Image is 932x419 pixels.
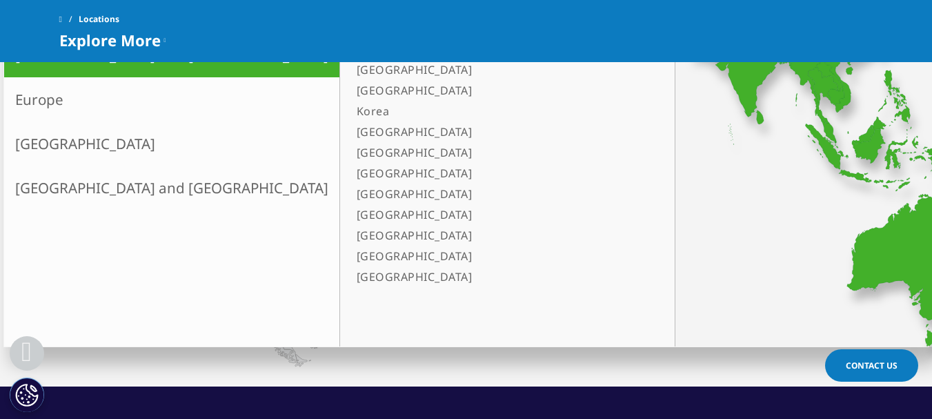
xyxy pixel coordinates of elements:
a: [GEOGRAPHIC_DATA] [351,266,650,287]
a: [GEOGRAPHIC_DATA] [351,225,650,246]
span: Locations [79,7,119,32]
a: [GEOGRAPHIC_DATA] [351,121,650,142]
a: [GEOGRAPHIC_DATA] [351,204,650,225]
a: Korea [351,101,650,121]
a: [GEOGRAPHIC_DATA] [4,121,339,166]
a: [GEOGRAPHIC_DATA] [351,59,650,80]
a: [GEOGRAPHIC_DATA] and [GEOGRAPHIC_DATA] [4,166,339,210]
a: [GEOGRAPHIC_DATA] [351,80,650,101]
a: [GEOGRAPHIC_DATA] [351,142,650,163]
span: Contact Us [846,360,898,371]
a: Europe [4,77,339,121]
a: [GEOGRAPHIC_DATA] [351,163,650,184]
a: [GEOGRAPHIC_DATA] [351,246,650,266]
button: Cookies Settings [10,378,44,412]
a: [GEOGRAPHIC_DATA] [351,184,650,204]
a: Contact Us [825,349,918,382]
span: Explore More [59,32,161,48]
